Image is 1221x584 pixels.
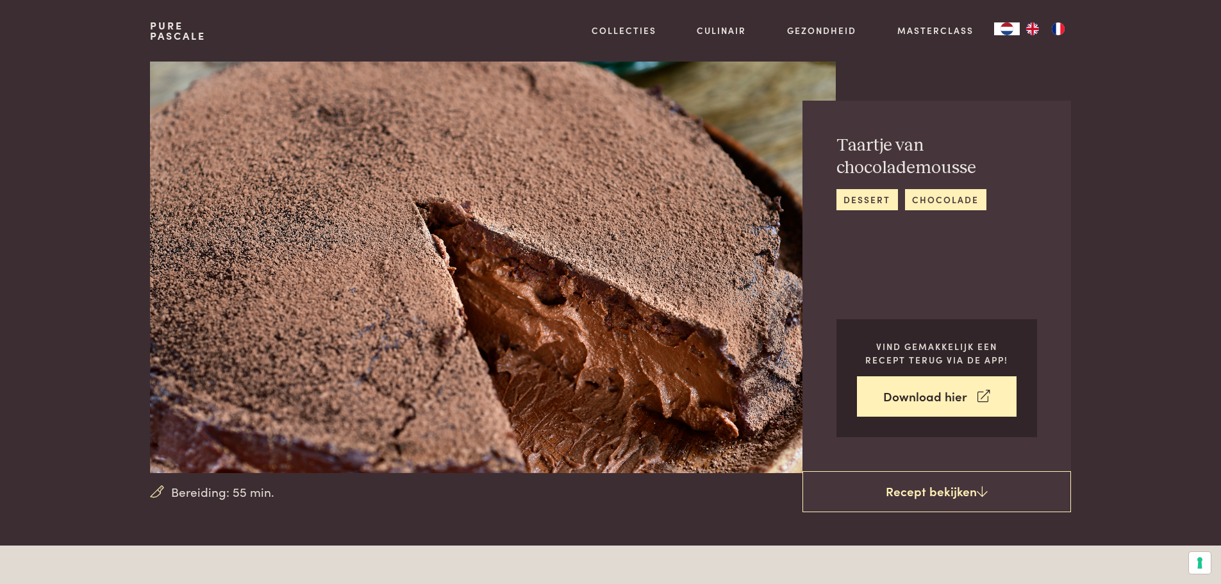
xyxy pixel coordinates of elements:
[897,24,974,37] a: Masterclass
[171,483,274,501] span: Bereiding: 55 min.
[994,22,1071,35] aside: Language selected: Nederlands
[905,189,986,210] a: chocolade
[802,471,1071,512] a: Recept bekijken
[1020,22,1045,35] a: EN
[150,21,206,41] a: PurePascale
[787,24,856,37] a: Gezondheid
[836,135,1037,179] h2: Taartje van chocolademousse
[836,189,898,210] a: dessert
[1189,552,1211,574] button: Uw voorkeuren voor toestemming voor trackingtechnologieën
[857,340,1017,366] p: Vind gemakkelijk een recept terug via de app!
[1045,22,1071,35] a: FR
[994,22,1020,35] div: Language
[1020,22,1071,35] ul: Language list
[592,24,656,37] a: Collecties
[150,62,835,473] img: Taartje van chocolademousse
[857,376,1017,417] a: Download hier
[994,22,1020,35] a: NL
[697,24,746,37] a: Culinair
